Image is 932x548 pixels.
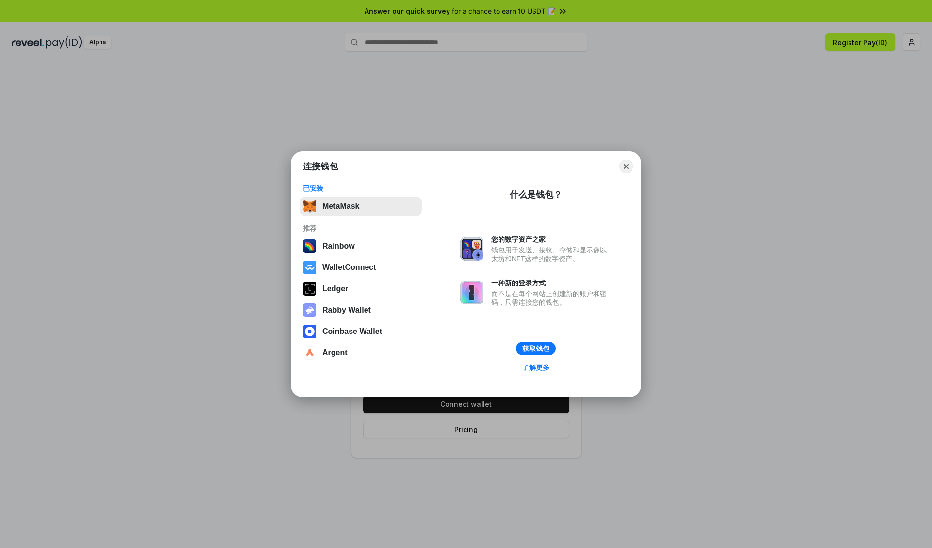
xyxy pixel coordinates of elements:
[300,343,422,363] button: Argent
[510,189,562,200] div: 什么是钱包？
[322,349,348,357] div: Argent
[300,258,422,277] button: WalletConnect
[460,281,483,304] img: svg+xml,%3Csvg%20xmlns%3D%22http%3A%2F%2Fwww.w3.org%2F2000%2Fsvg%22%20fill%3D%22none%22%20viewBox...
[322,327,382,336] div: Coinbase Wallet
[491,289,612,307] div: 而不是在每个网站上创建新的账户和密码，只需连接您的钱包。
[303,325,316,338] img: svg+xml,%3Csvg%20width%3D%2228%22%20height%3D%2228%22%20viewBox%3D%220%200%2028%2028%22%20fill%3D...
[300,197,422,216] button: MetaMask
[516,361,555,374] a: 了解更多
[322,242,355,250] div: Rainbow
[303,184,419,193] div: 已安装
[491,246,612,263] div: 钱包用于发送、接收、存储和显示像以太坊和NFT这样的数字资产。
[322,306,371,315] div: Rabby Wallet
[460,237,483,261] img: svg+xml,%3Csvg%20xmlns%3D%22http%3A%2F%2Fwww.w3.org%2F2000%2Fsvg%22%20fill%3D%22none%22%20viewBox...
[303,282,316,296] img: svg+xml,%3Csvg%20xmlns%3D%22http%3A%2F%2Fwww.w3.org%2F2000%2Fsvg%22%20width%3D%2228%22%20height%3...
[303,239,316,253] img: svg+xml,%3Csvg%20width%3D%22120%22%20height%3D%22120%22%20viewBox%3D%220%200%20120%20120%22%20fil...
[303,303,316,317] img: svg+xml,%3Csvg%20xmlns%3D%22http%3A%2F%2Fwww.w3.org%2F2000%2Fsvg%22%20fill%3D%22none%22%20viewBox...
[303,199,316,213] img: svg+xml,%3Csvg%20fill%3D%22none%22%20height%3D%2233%22%20viewBox%3D%220%200%2035%2033%22%20width%...
[300,322,422,341] button: Coinbase Wallet
[303,261,316,274] img: svg+xml,%3Csvg%20width%3D%2228%22%20height%3D%2228%22%20viewBox%3D%220%200%2028%2028%22%20fill%3D...
[303,224,419,232] div: 推荐
[303,161,338,172] h1: 连接钱包
[322,284,348,293] div: Ledger
[619,160,633,173] button: Close
[491,235,612,244] div: 您的数字资产之家
[516,342,556,355] button: 获取钱包
[522,344,549,353] div: 获取钱包
[322,202,359,211] div: MetaMask
[300,300,422,320] button: Rabby Wallet
[303,346,316,360] img: svg+xml,%3Csvg%20width%3D%2228%22%20height%3D%2228%22%20viewBox%3D%220%200%2028%2028%22%20fill%3D...
[300,279,422,299] button: Ledger
[522,363,549,372] div: 了解更多
[300,236,422,256] button: Rainbow
[322,263,376,272] div: WalletConnect
[491,279,612,287] div: 一种新的登录方式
